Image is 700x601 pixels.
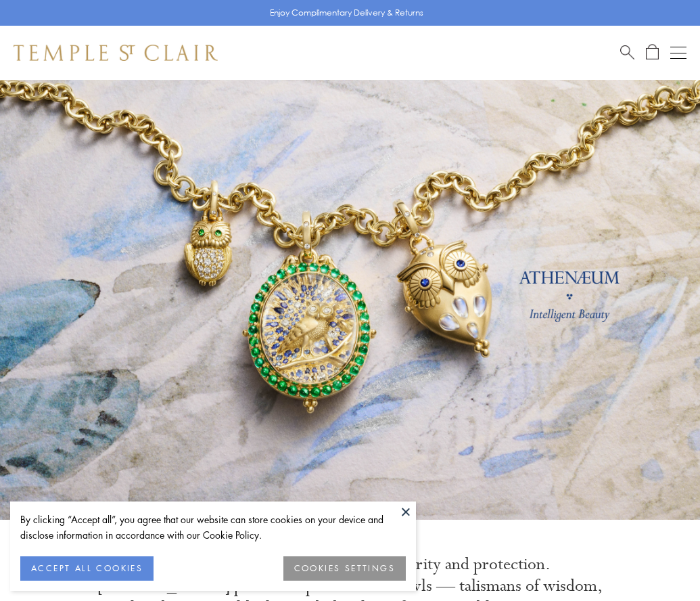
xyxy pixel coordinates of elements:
[20,556,154,581] button: ACCEPT ALL COOKIES
[14,45,218,61] img: Temple St. Clair
[620,44,634,61] a: Search
[283,556,406,581] button: COOKIES SETTINGS
[670,45,686,61] button: Open navigation
[270,6,423,20] p: Enjoy Complimentary Delivery & Returns
[646,44,659,61] a: Open Shopping Bag
[20,512,406,543] div: By clicking “Accept all”, you agree that our website can store cookies on your device and disclos...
